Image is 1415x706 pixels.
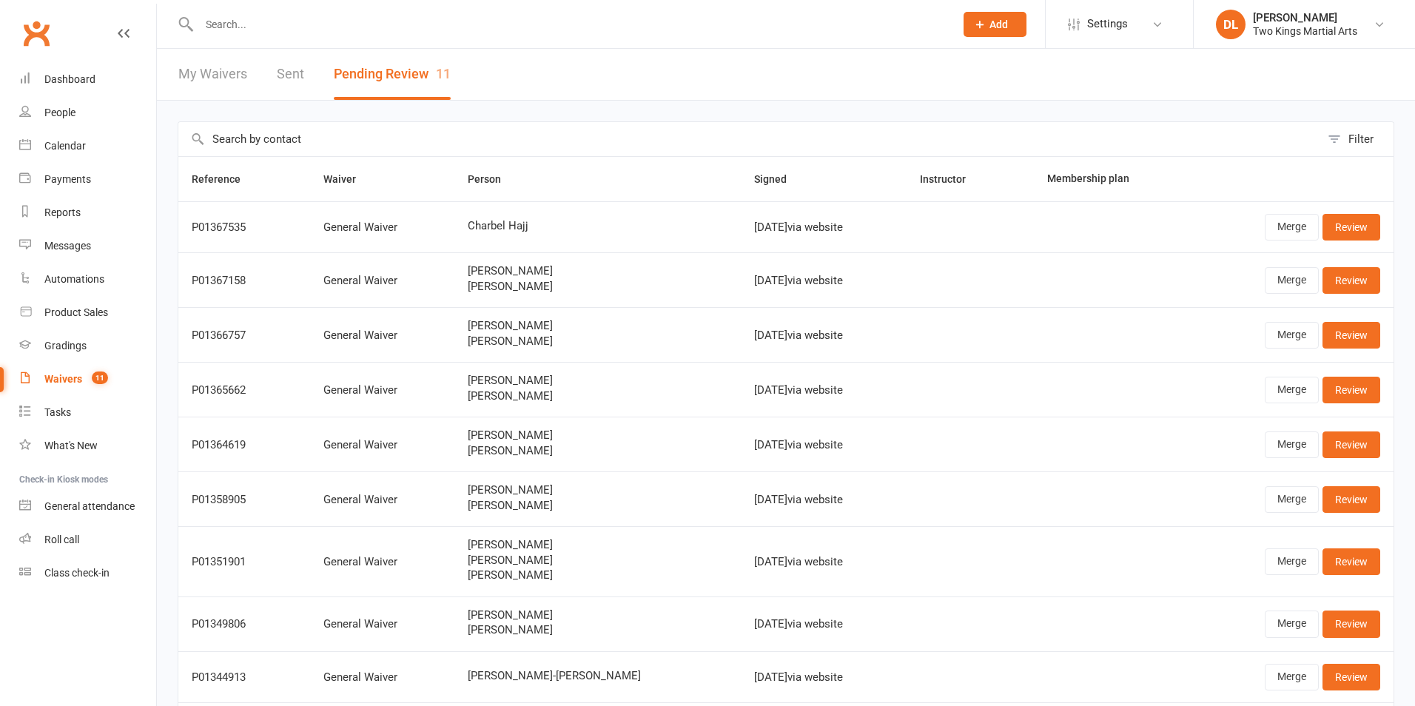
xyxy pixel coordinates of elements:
[468,320,727,332] span: [PERSON_NAME]
[468,265,727,278] span: [PERSON_NAME]
[1322,431,1380,458] a: Review
[19,490,156,523] a: General attendance kiosk mode
[1322,611,1380,637] a: Review
[44,567,110,579] div: Class check-in
[19,363,156,396] a: Waivers 11
[19,96,156,130] a: People
[44,73,95,85] div: Dashboard
[1265,267,1319,294] a: Merge
[323,671,441,684] div: General Waiver
[1322,267,1380,294] a: Review
[19,130,156,163] a: Calendar
[468,539,727,551] span: [PERSON_NAME]
[468,554,727,567] span: [PERSON_NAME]
[754,173,803,185] span: Signed
[1348,130,1374,148] div: Filter
[468,624,727,636] span: [PERSON_NAME]
[1265,431,1319,458] a: Merge
[19,296,156,329] a: Product Sales
[192,221,297,234] div: P01367535
[19,263,156,296] a: Automations
[323,556,441,568] div: General Waiver
[920,173,982,185] span: Instructor
[44,273,104,285] div: Automations
[754,384,893,397] div: [DATE] via website
[1216,10,1246,39] div: DL
[323,173,372,185] span: Waiver
[178,49,247,100] a: My Waivers
[192,618,297,631] div: P01349806
[754,556,893,568] div: [DATE] via website
[323,439,441,451] div: General Waiver
[277,49,304,100] a: Sent
[468,220,727,232] span: Charbel Hajj
[754,618,893,631] div: [DATE] via website
[1322,664,1380,690] a: Review
[192,173,257,185] span: Reference
[468,500,727,512] span: [PERSON_NAME]
[19,196,156,229] a: Reports
[19,63,156,96] a: Dashboard
[1322,322,1380,349] a: Review
[323,275,441,287] div: General Waiver
[1320,122,1394,156] button: Filter
[1087,7,1128,41] span: Settings
[19,429,156,463] a: What's New
[195,14,944,35] input: Search...
[754,170,803,188] button: Signed
[468,484,727,497] span: [PERSON_NAME]
[1322,214,1380,241] a: Review
[1265,214,1319,241] a: Merge
[468,280,727,293] span: [PERSON_NAME]
[1322,486,1380,513] a: Review
[44,373,82,385] div: Waivers
[468,445,727,457] span: [PERSON_NAME]
[19,329,156,363] a: Gradings
[1034,157,1190,201] th: Membership plan
[44,240,91,252] div: Messages
[468,609,727,622] span: [PERSON_NAME]
[92,372,108,384] span: 11
[192,439,297,451] div: P01364619
[468,335,727,348] span: [PERSON_NAME]
[468,569,727,582] span: [PERSON_NAME]
[18,15,55,52] a: Clubworx
[19,557,156,590] a: Class kiosk mode
[436,66,451,81] span: 11
[754,221,893,234] div: [DATE] via website
[192,384,297,397] div: P01365662
[19,229,156,263] a: Messages
[44,206,81,218] div: Reports
[468,429,727,442] span: [PERSON_NAME]
[1322,548,1380,575] a: Review
[192,329,297,342] div: P01366757
[754,671,893,684] div: [DATE] via website
[989,19,1008,30] span: Add
[44,534,79,545] div: Roll call
[323,329,441,342] div: General Waiver
[964,12,1026,37] button: Add
[334,49,451,100] button: Pending Review11
[19,523,156,557] a: Roll call
[192,170,257,188] button: Reference
[1265,664,1319,690] a: Merge
[1265,322,1319,349] a: Merge
[19,163,156,196] a: Payments
[754,275,893,287] div: [DATE] via website
[754,494,893,506] div: [DATE] via website
[192,275,297,287] div: P01367158
[44,500,135,512] div: General attendance
[44,173,91,185] div: Payments
[1265,377,1319,403] a: Merge
[44,140,86,152] div: Calendar
[754,329,893,342] div: [DATE] via website
[468,173,517,185] span: Person
[19,396,156,429] a: Tasks
[754,439,893,451] div: [DATE] via website
[44,440,98,451] div: What's New
[192,494,297,506] div: P01358905
[323,618,441,631] div: General Waiver
[1253,24,1357,38] div: Two Kings Martial Arts
[468,374,727,387] span: [PERSON_NAME]
[192,556,297,568] div: P01351901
